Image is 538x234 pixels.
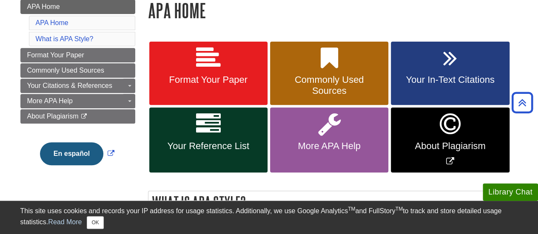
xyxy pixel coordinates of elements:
[156,74,261,85] span: Format Your Paper
[20,206,518,229] div: This site uses cookies and records your IP address for usage statistics. Additionally, we use Goo...
[397,74,503,85] span: Your In-Text Citations
[38,150,117,157] a: Link opens in new window
[80,114,88,119] i: This link opens in a new window
[276,141,382,152] span: More APA Help
[40,142,103,165] button: En español
[509,97,536,108] a: Back to Top
[396,206,403,212] sup: TM
[36,19,68,26] a: APA Home
[348,206,355,212] sup: TM
[27,51,84,59] span: Format Your Paper
[27,97,73,104] span: More APA Help
[149,107,268,172] a: Your Reference List
[20,48,135,62] a: Format Your Paper
[20,63,135,78] a: Commonly Used Sources
[148,191,518,214] h2: What is APA Style?
[149,42,268,105] a: Format Your Paper
[27,3,60,10] span: APA Home
[27,82,112,89] span: Your Citations & References
[48,218,82,226] a: Read More
[27,113,79,120] span: About Plagiarism
[483,183,538,201] button: Library Chat
[156,141,261,152] span: Your Reference List
[20,109,135,124] a: About Plagiarism
[87,216,103,229] button: Close
[270,42,388,105] a: Commonly Used Sources
[276,74,382,96] span: Commonly Used Sources
[397,141,503,152] span: About Plagiarism
[20,94,135,108] a: More APA Help
[391,107,509,172] a: Link opens in new window
[391,42,509,105] a: Your In-Text Citations
[36,35,94,42] a: What is APA Style?
[27,67,104,74] span: Commonly Used Sources
[270,107,388,172] a: More APA Help
[20,79,135,93] a: Your Citations & References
